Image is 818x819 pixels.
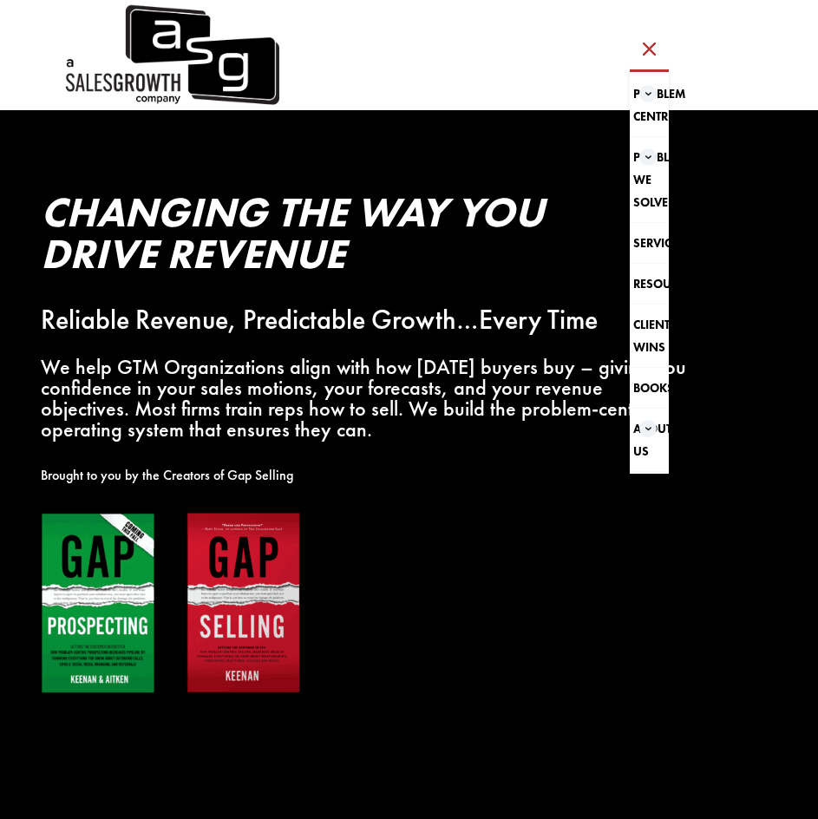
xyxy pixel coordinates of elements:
[631,264,667,305] a: Resources
[631,137,667,223] a: Problems We Solve
[631,223,667,264] a: Services
[631,368,667,409] a: Books
[631,305,667,368] a: Client Wins
[41,192,695,284] h2: Changing the Way You Drive Revenue
[41,357,695,439] p: We help GTM Organizations align with how [DATE] buyers buy – giving you confidence in your sales ...
[631,74,667,137] a: Problem Centric™
[41,512,301,695] img: Gap Books
[41,465,695,486] p: Brought to you by the Creators of Gap Selling
[41,310,695,331] p: Reliable Revenue, Predictable Growth…Every Time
